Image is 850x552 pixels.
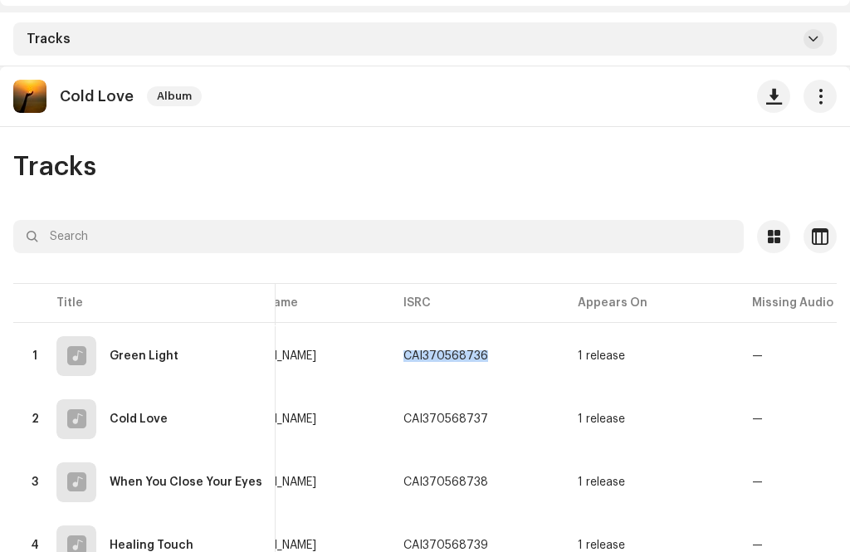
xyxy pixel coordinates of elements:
[27,32,71,46] span: Tracks
[578,476,625,488] div: 1 release
[578,413,725,425] span: 1 release
[229,540,377,551] span: Marcel Anicic
[229,413,377,425] span: Marcel Anicic
[578,413,625,425] div: 1 release
[13,80,46,113] img: 34adb07c-8b05-496d-bdc5-9a36e380b2d4
[110,476,262,488] div: When You Close Your Eyes
[13,154,96,180] span: Tracks
[578,476,725,488] span: 1 release
[403,350,488,362] div: CAI370568736
[578,540,625,551] div: 1 release
[403,476,488,488] div: CAI370568738
[147,86,202,106] span: Album
[229,350,377,362] span: Marcel Anicic
[13,220,744,253] input: Search
[229,476,377,488] span: Marcel Anicic
[110,413,168,425] div: Cold Love
[578,350,625,362] div: 1 release
[578,540,725,551] span: 1 release
[578,350,725,362] span: 1 release
[403,413,488,425] div: CAI370568737
[110,540,193,551] div: Healing Touch
[110,350,178,362] div: Green Light
[403,540,488,551] div: CAI370568739
[60,88,134,105] p: Cold Love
